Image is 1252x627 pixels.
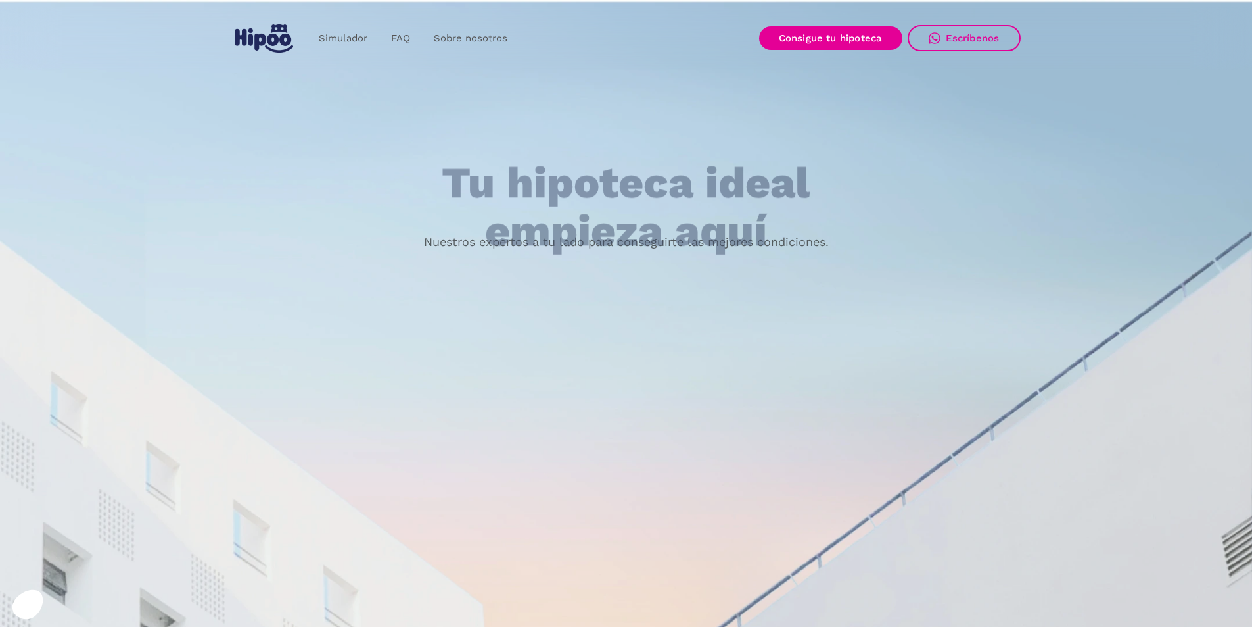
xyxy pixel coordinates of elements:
[307,26,379,51] a: Simulador
[377,160,875,255] h1: Tu hipoteca ideal empieza aquí
[759,26,902,50] a: Consigue tu hipoteca
[422,26,519,51] a: Sobre nosotros
[946,32,1000,44] div: Escríbenos
[908,25,1021,51] a: Escríbenos
[379,26,422,51] a: FAQ
[232,19,296,58] a: home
